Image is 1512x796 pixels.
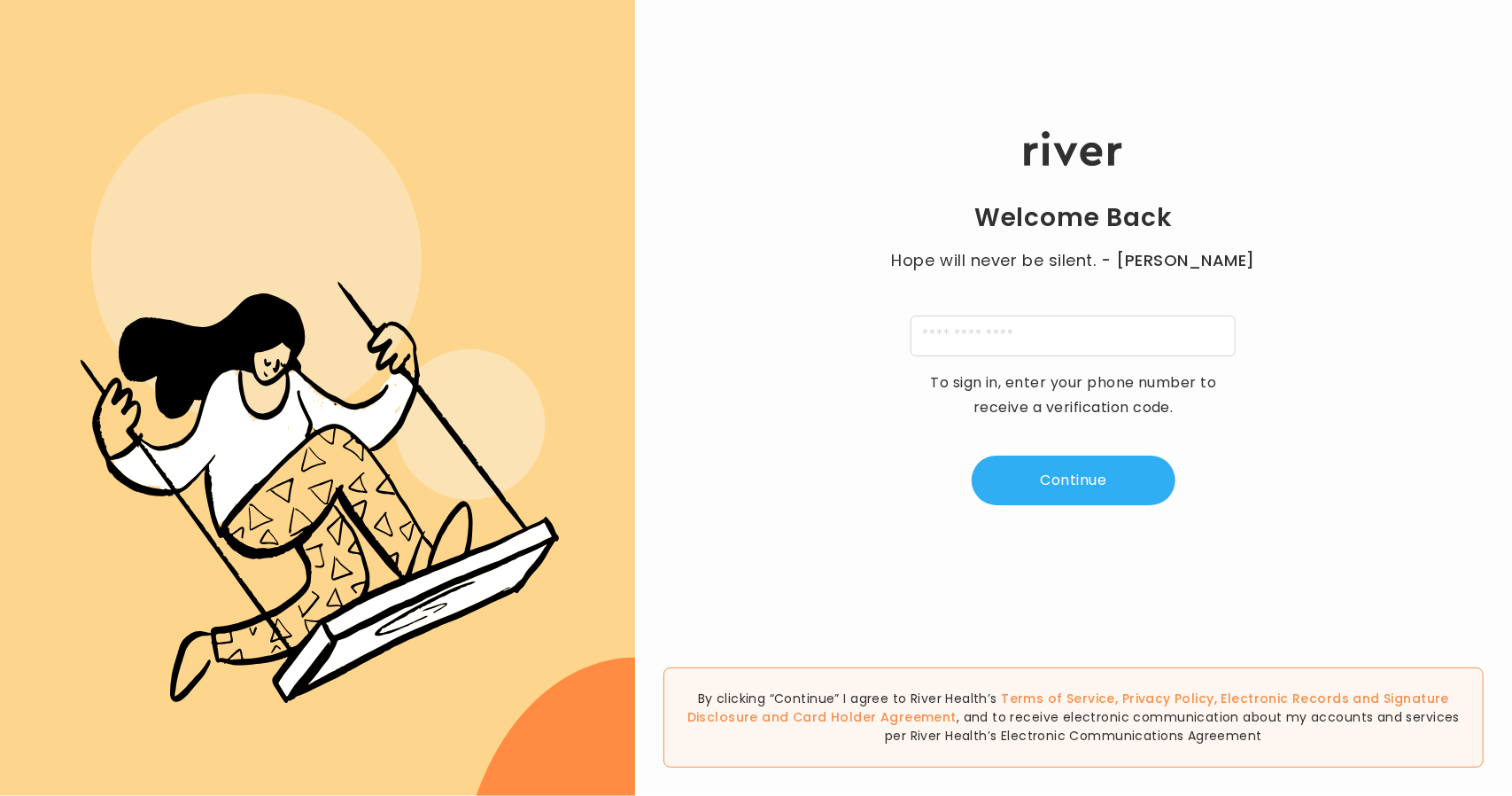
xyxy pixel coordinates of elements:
[687,690,1449,726] span: , , and
[972,456,1175,505] button: Continue
[885,708,1460,745] span: , and to receive electronic communication about my accounts and services per River Health’s Elect...
[1101,248,1255,273] span: - [PERSON_NAME]
[919,371,1229,420] p: To sign in, enter your phone number to receive a verification code.
[1001,690,1115,707] a: Terms of Service
[874,248,1273,273] p: Hope will never be silent.
[974,202,1173,234] h1: Welcome Back
[793,708,957,726] a: Card Holder Agreement
[687,690,1449,726] a: Electronic Records and Signature Disclosure
[663,667,1484,768] div: By clicking “Continue” I agree to River Health’s
[1122,690,1214,707] a: Privacy Policy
